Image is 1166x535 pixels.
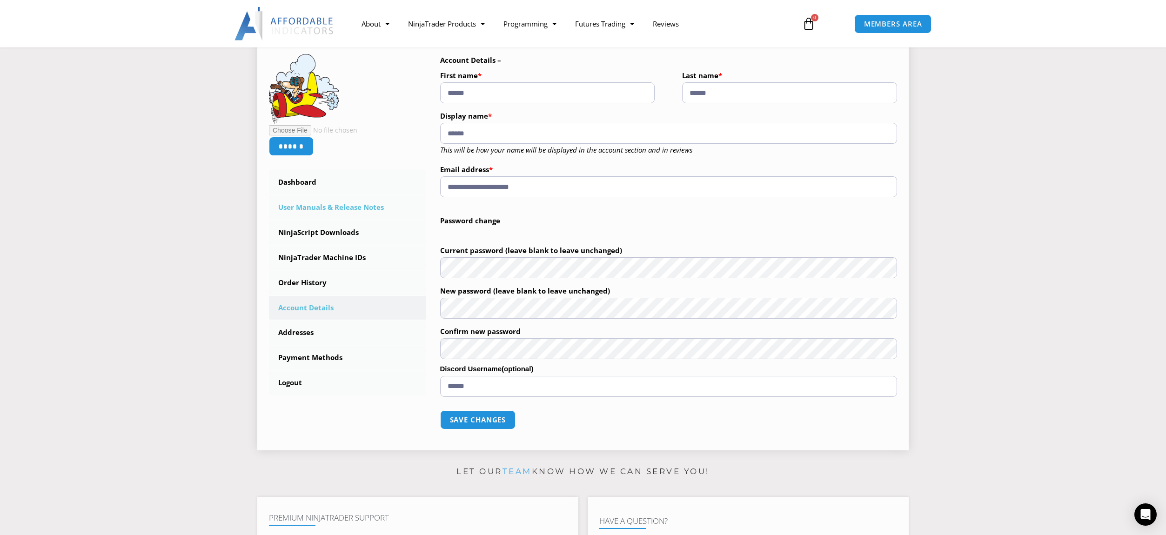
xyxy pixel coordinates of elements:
[269,321,426,345] a: Addresses
[399,13,494,34] a: NinjaTrader Products
[788,10,829,37] a: 0
[352,13,399,34] a: About
[854,14,932,33] a: MEMBERS AREA
[440,109,898,123] label: Display name
[269,346,426,370] a: Payment Methods
[1134,503,1157,526] div: Open Intercom Messenger
[566,13,643,34] a: Futures Trading
[864,20,922,27] span: MEMBERS AREA
[440,205,898,237] legend: Password change
[440,55,501,65] b: Account Details –
[440,68,655,82] label: First name
[235,7,335,40] img: LogoAI | Affordable Indicators – NinjaTrader
[440,362,898,376] label: Discord Username
[269,271,426,295] a: Order History
[269,195,426,220] a: User Manuals & Release Notes
[811,14,818,21] span: 0
[269,170,426,395] nav: Account pages
[682,68,897,82] label: Last name
[502,365,533,373] span: (optional)
[440,284,898,298] label: New password (leave blank to leave unchanged)
[269,296,426,320] a: Account Details
[599,516,897,526] h4: Have A Question?
[269,54,339,124] img: b4ddc869bfcc2b34b013f9bebab4a0a540bf753252b2d3dc4a1a2e398cab9b01
[269,170,426,194] a: Dashboard
[440,243,898,257] label: Current password (leave blank to leave unchanged)
[440,162,898,176] label: Email address
[440,410,516,429] button: Save changes
[503,467,532,476] a: team
[440,145,692,154] em: This will be how your name will be displayed in the account section and in reviews
[352,13,791,34] nav: Menu
[643,13,688,34] a: Reviews
[257,464,909,479] p: Let our know how we can serve you!
[494,13,566,34] a: Programming
[269,221,426,245] a: NinjaScript Downloads
[269,513,567,522] h4: Premium NinjaTrader Support
[440,324,898,338] label: Confirm new password
[269,246,426,270] a: NinjaTrader Machine IDs
[269,371,426,395] a: Logout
